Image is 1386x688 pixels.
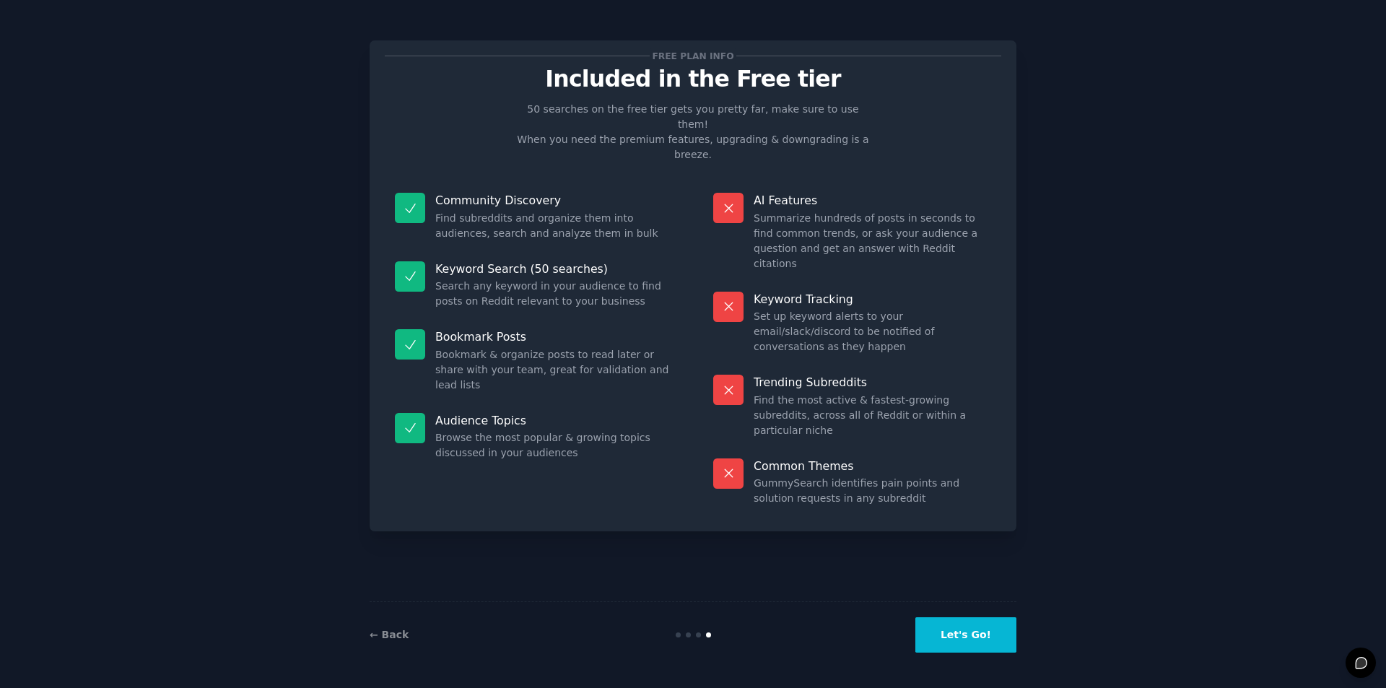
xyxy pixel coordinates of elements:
[435,430,673,461] dd: Browse the most popular & growing topics discussed in your audiences
[435,279,673,309] dd: Search any keyword in your audience to find posts on Reddit relevant to your business
[915,617,1016,653] button: Let's Go!
[385,66,1001,92] p: Included in the Free tier
[754,211,991,271] dd: Summarize hundreds of posts in seconds to find common trends, or ask your audience a question and...
[511,102,875,162] p: 50 searches on the free tier gets you pretty far, make sure to use them! When you need the premiu...
[435,347,673,393] dd: Bookmark & organize posts to read later or share with your team, great for validation and lead lists
[754,393,991,438] dd: Find the most active & fastest-growing subreddits, across all of Reddit or within a particular niche
[754,458,991,474] p: Common Themes
[754,476,991,506] dd: GummySearch identifies pain points and solution requests in any subreddit
[754,309,991,354] dd: Set up keyword alerts to your email/slack/discord to be notified of conversations as they happen
[754,292,991,307] p: Keyword Tracking
[435,211,673,241] dd: Find subreddits and organize them into audiences, search and analyze them in bulk
[435,329,673,344] p: Bookmark Posts
[754,193,991,208] p: AI Features
[650,48,736,64] span: Free plan info
[754,375,991,390] p: Trending Subreddits
[435,261,673,276] p: Keyword Search (50 searches)
[370,629,409,640] a: ← Back
[435,193,673,208] p: Community Discovery
[435,413,673,428] p: Audience Topics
